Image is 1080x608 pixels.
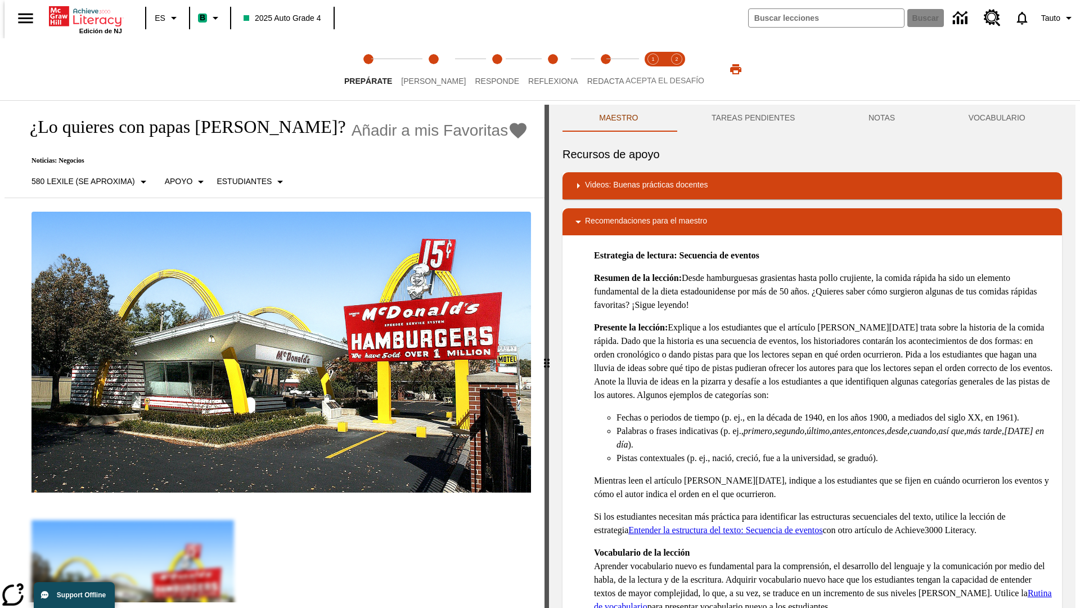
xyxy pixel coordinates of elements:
p: Recomendaciones para el maestro [585,215,707,229]
button: TAREAS PENDIENTES [675,105,832,132]
button: Reflexiona step 4 of 5 [519,38,587,100]
p: Mientras leen el artículo [PERSON_NAME][DATE], indique a los estudiantes que se fijen en cuándo o... [594,474,1053,501]
em: entonces [853,426,885,436]
button: Seleccione Lexile, 580 Lexile (Se aproxima) [27,172,155,192]
strong: Resumen de la lección: [594,273,682,283]
a: Entender la estructura del texto: Secuencia de eventos [628,525,822,535]
button: Seleccionar estudiante [212,172,291,192]
p: Estudiantes [217,176,272,187]
li: Fechas o periodos de tiempo (p. ej., en la década de 1940, en los años 1900, a mediados del siglo... [616,411,1053,424]
span: Tauto [1041,12,1060,24]
div: Instructional Panel Tabs [562,105,1062,132]
span: 2025 Auto Grade 4 [244,12,321,24]
span: ES [155,12,165,24]
button: Imprimir [718,59,754,79]
button: Tipo de apoyo, Apoyo [160,172,213,192]
img: Uno de los primeros locales de McDonald's, con el icónico letrero rojo y los arcos amarillos. [31,212,531,493]
button: Lenguaje: ES, Selecciona un idioma [150,8,186,28]
a: Notificaciones [1007,3,1037,33]
em: desde [887,426,907,436]
div: Recomendaciones para el maestro [562,208,1062,235]
button: Añadir a mis Favoritas - ¿Lo quieres con papas fritas? [352,120,529,140]
li: Pistas contextuales (p. ej., nació, creció, fue a la universidad, se graduó). [616,451,1053,465]
div: Pulsa la tecla de intro o la barra espaciadora y luego presiona las flechas de derecha e izquierd... [544,105,549,608]
text: 2 [675,56,678,62]
strong: Presente la lección: [594,323,668,332]
em: primero [744,426,772,436]
p: Videos: Buenas prácticas docentes [585,179,708,193]
span: B [200,11,205,25]
p: Noticias: Negocios [18,157,528,165]
div: Videos: Buenas prácticas docentes [562,172,1062,199]
em: último [807,426,830,436]
p: Explique a los estudiantes que el artículo [PERSON_NAME][DATE] trata sobre la historia de la comi... [594,321,1053,402]
input: Buscar campo [749,9,904,27]
a: Centro de información [946,3,977,34]
button: Perfil/Configuración [1037,8,1080,28]
p: Apoyo [165,176,193,187]
em: así que [938,426,964,436]
p: Desde hamburguesas grasientas hasta pollo crujiente, la comida rápida ha sido un elemento fundame... [594,271,1053,312]
div: Portada [49,4,122,34]
a: Centro de recursos, Se abrirá en una pestaña nueva. [977,3,1007,33]
strong: Estrategia de lectura: Secuencia de eventos [594,251,759,260]
p: Si los estudiantes necesitan más práctica para identificar las estructuras secuenciales del texto... [594,510,1053,537]
span: Edición de NJ [79,28,122,34]
span: Responde [475,77,519,86]
button: Prepárate step 1 of 5 [335,38,401,100]
button: Support Offline [34,582,115,608]
li: Palabras o frases indicativas (p. ej., , , , , , , , , , ). [616,424,1053,451]
strong: Vocabulario de la lección [594,548,690,557]
em: cuando [910,426,936,436]
span: [PERSON_NAME] [401,77,466,86]
h1: ¿Lo quieres con papas [PERSON_NAME]? [18,117,346,137]
button: Boost El color de la clase es verde menta. Cambiar el color de la clase. [193,8,227,28]
div: reading [4,105,544,602]
button: Redacta step 5 of 5 [578,38,633,100]
button: Acepta el desafío lee step 1 of 2 [637,38,669,100]
span: Redacta [587,77,624,86]
button: Maestro [562,105,675,132]
button: VOCABULARIO [931,105,1062,132]
span: Añadir a mis Favoritas [352,122,508,140]
span: Support Offline [57,591,106,599]
em: segundo [775,426,804,436]
button: Responde step 3 of 5 [466,38,528,100]
button: Abrir el menú lateral [9,2,42,35]
button: Acepta el desafío contesta step 2 of 2 [660,38,693,100]
button: Lee step 2 of 5 [392,38,475,100]
h6: Recursos de apoyo [562,145,1062,163]
div: activity [549,105,1075,608]
button: NOTAS [832,105,932,132]
span: ACEPTA EL DESAFÍO [625,76,704,85]
span: Prepárate [344,77,392,86]
text: 1 [651,56,654,62]
p: 580 Lexile (Se aproxima) [31,176,135,187]
em: más tarde [966,426,1002,436]
em: antes [832,426,851,436]
span: Reflexiona [528,77,578,86]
